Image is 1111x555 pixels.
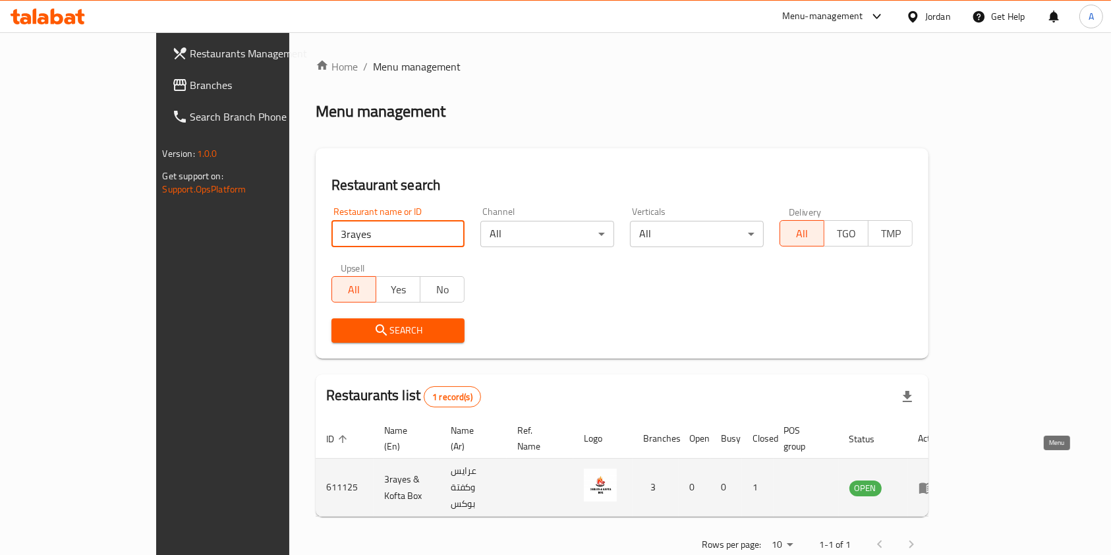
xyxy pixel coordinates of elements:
div: Jordan [925,9,951,24]
th: Open [679,419,710,459]
span: TMP [874,224,907,243]
button: TMP [868,220,913,247]
div: Menu-management [782,9,863,24]
a: Restaurants Management [161,38,342,69]
span: TGO [830,224,863,243]
p: Rows per page: [702,537,761,553]
span: Branches [190,77,331,93]
th: Busy [710,419,742,459]
li: / [363,59,368,74]
span: Get support on: [163,167,223,185]
td: 611125 [316,459,374,517]
h2: Menu management [316,101,445,122]
span: POS group [784,423,823,454]
button: All [780,220,824,247]
td: 0 [679,459,710,517]
input: Search for restaurant name or ID.. [331,221,465,247]
label: Upsell [341,263,365,272]
span: Restaurants Management [190,45,331,61]
span: Status [849,431,892,447]
span: Search Branch Phone [190,109,331,125]
a: Search Branch Phone [161,101,342,132]
h2: Restaurant search [331,175,913,195]
td: 3rayes & Kofta Box [374,459,440,517]
th: Branches [633,419,679,459]
span: Ref. Name [517,423,557,454]
div: Rows per page: [766,535,798,555]
span: All [337,280,371,299]
nav: breadcrumb [316,59,929,74]
div: All [480,221,614,247]
button: Search [331,318,465,343]
button: TGO [824,220,869,247]
td: 0 [710,459,742,517]
td: 3 [633,459,679,517]
span: Yes [382,280,415,299]
a: Branches [161,69,342,101]
span: 1.0.0 [197,145,217,162]
img: 3rayes & Kofta Box [584,469,617,502]
span: 1 record(s) [424,391,480,403]
td: عرايس وكفتة بوكس [440,459,507,517]
span: No [426,280,459,299]
span: A [1089,9,1094,24]
th: Action [908,419,954,459]
a: Support.OpsPlatform [163,181,246,198]
button: Yes [376,276,420,303]
span: OPEN [849,481,882,496]
span: ID [326,431,351,447]
label: Delivery [789,207,822,216]
button: All [331,276,376,303]
table: enhanced table [316,419,954,517]
div: All [630,221,764,247]
th: Closed [742,419,774,459]
button: No [420,276,465,303]
h2: Restaurants list [326,386,481,407]
span: Search [342,322,455,339]
span: Version: [163,145,195,162]
p: 1-1 of 1 [819,537,851,553]
span: Menu management [373,59,461,74]
span: Name (En) [384,423,424,454]
div: Total records count [424,386,481,407]
span: All [785,224,819,243]
div: Export file [892,381,923,413]
th: Logo [573,419,633,459]
td: 1 [742,459,774,517]
span: Name (Ar) [451,423,491,454]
